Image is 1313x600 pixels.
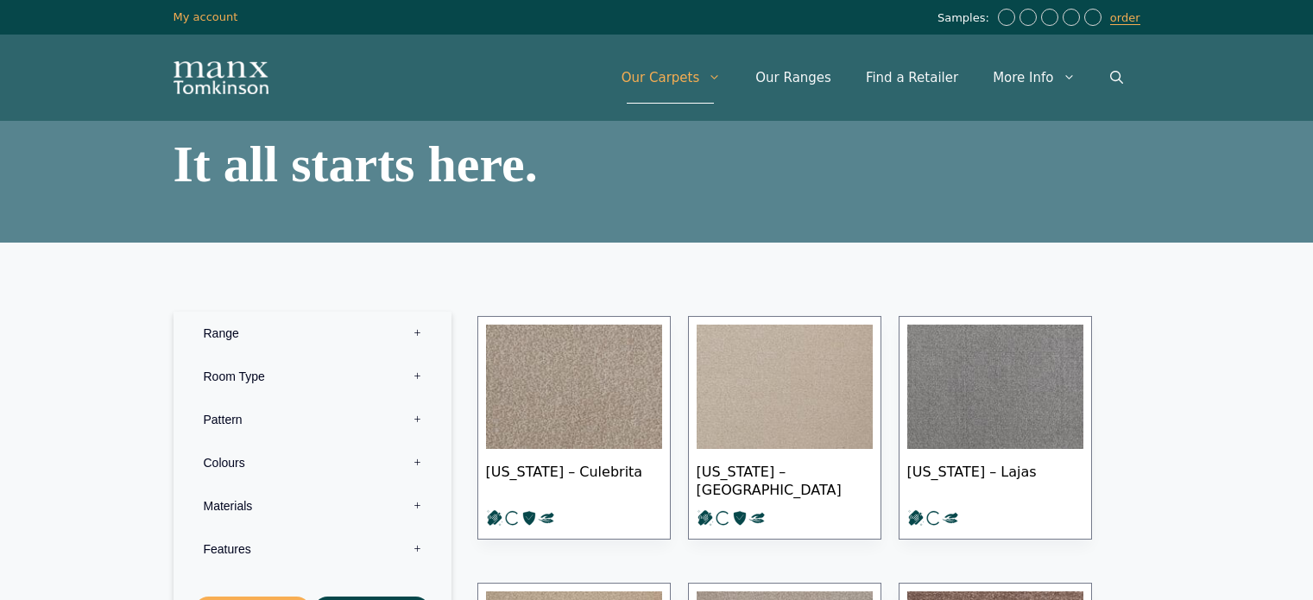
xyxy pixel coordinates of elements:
[697,449,873,509] span: [US_STATE] – [GEOGRAPHIC_DATA]
[477,316,671,540] a: [US_STATE] – Culebrita
[186,355,439,398] label: Room Type
[899,316,1092,540] a: [US_STATE] – Lajas
[604,52,1140,104] nav: Primary
[975,52,1092,104] a: More Info
[186,312,439,355] label: Range
[174,10,238,23] a: My account
[486,449,662,509] span: [US_STATE] – Culebrita
[849,52,975,104] a: Find a Retailer
[1110,11,1140,25] a: order
[186,484,439,527] label: Materials
[174,138,648,190] h1: It all starts here.
[688,316,881,540] a: [US_STATE] – [GEOGRAPHIC_DATA]
[907,449,1083,509] span: [US_STATE] – Lajas
[186,398,439,441] label: Pattern
[186,441,439,484] label: Colours
[738,52,849,104] a: Our Ranges
[937,11,994,26] span: Samples:
[186,527,439,571] label: Features
[1093,52,1140,104] a: Open Search Bar
[604,52,739,104] a: Our Carpets
[174,61,268,94] img: Manx Tomkinson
